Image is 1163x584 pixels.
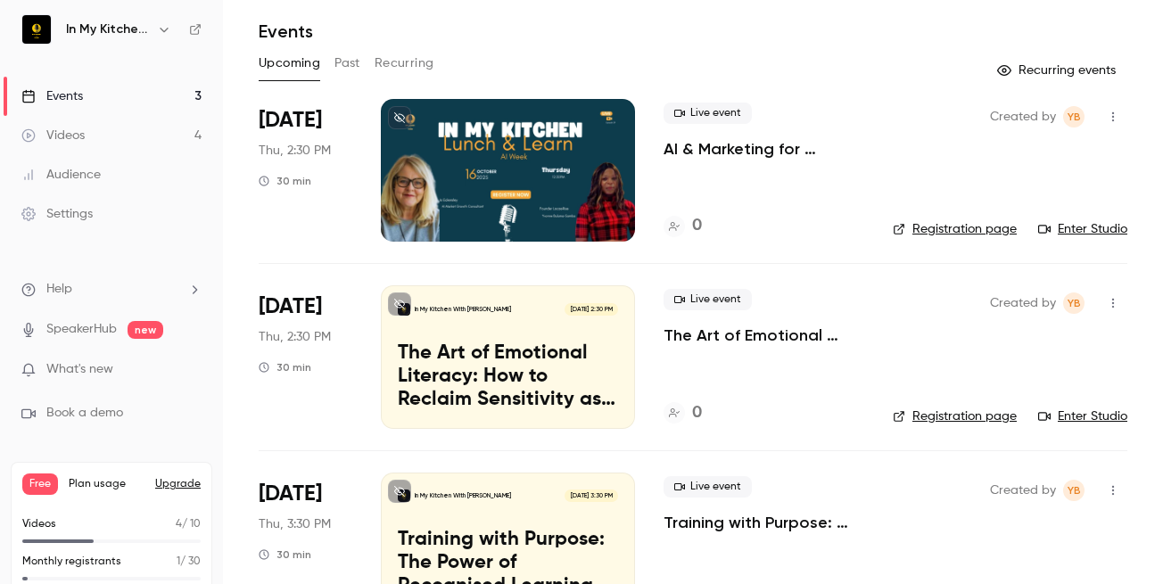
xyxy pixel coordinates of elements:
[21,87,83,105] div: Events
[664,512,864,533] a: Training with Purpose: The Power of Recognised Learning for Educators
[22,15,51,44] img: In My Kitchen With Yvonne
[1063,106,1085,127] span: Yvonne Buluma-Samba
[990,106,1056,127] span: Created by
[259,174,311,188] div: 30 min
[128,321,163,339] span: new
[259,292,322,321] span: [DATE]
[22,516,56,532] p: Videos
[259,360,311,374] div: 30 min
[893,407,1017,425] a: Registration page
[259,142,331,160] span: Thu, 2:30 PM
[334,49,360,78] button: Past
[398,342,618,411] p: The Art of Emotional Literacy: How to Reclaim Sensitivity as a Strength in Seaching and in Life.
[259,106,322,135] span: [DATE]
[664,401,702,425] a: 0
[375,49,434,78] button: Recurring
[46,360,113,379] span: What's new
[664,138,864,160] a: AI & Marketing for Businesses
[22,473,58,495] span: Free
[155,477,201,491] button: Upgrade
[46,320,117,339] a: SpeakerHub
[21,166,101,184] div: Audience
[259,285,352,428] div: Oct 23 Thu, 12:30 PM (Europe/London)
[1038,220,1127,238] a: Enter Studio
[21,127,85,144] div: Videos
[415,305,511,314] p: In My Kitchen With [PERSON_NAME]
[259,99,352,242] div: Oct 16 Thu, 12:30 PM (Europe/London)
[692,401,702,425] h4: 0
[259,547,311,562] div: 30 min
[664,289,752,310] span: Live event
[381,285,635,428] a: The Art of Emotional Literacy: How to Reclaim Sensitivity as a Strength in Seaching and in Life.I...
[1063,292,1085,314] span: Yvonne Buluma-Samba
[565,489,617,502] span: [DATE] 3:30 PM
[1068,292,1081,314] span: YB
[664,214,702,238] a: 0
[990,292,1056,314] span: Created by
[69,477,144,491] span: Plan usage
[1063,480,1085,501] span: Yvonne Buluma-Samba
[176,519,182,530] span: 4
[21,280,202,299] li: help-dropdown-opener
[177,554,201,570] p: / 30
[22,554,121,570] p: Monthly registrants
[46,404,123,423] span: Book a demo
[664,103,752,124] span: Live event
[259,515,331,533] span: Thu, 3:30 PM
[259,328,331,346] span: Thu, 2:30 PM
[259,21,313,42] h1: Events
[46,280,72,299] span: Help
[177,556,180,567] span: 1
[893,220,1017,238] a: Registration page
[664,476,752,498] span: Live event
[990,480,1056,501] span: Created by
[259,480,322,508] span: [DATE]
[1068,480,1081,501] span: YB
[565,303,617,316] span: [DATE] 2:30 PM
[1038,407,1127,425] a: Enter Studio
[989,56,1127,85] button: Recurring events
[259,49,320,78] button: Upcoming
[1068,106,1081,127] span: YB
[664,325,864,346] a: The Art of Emotional Literacy: How to Reclaim Sensitivity as a Strength in Seaching and in Life.
[692,214,702,238] h4: 0
[66,21,150,38] h6: In My Kitchen With [PERSON_NAME]
[415,491,511,500] p: In My Kitchen With [PERSON_NAME]
[21,205,93,223] div: Settings
[176,516,201,532] p: / 10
